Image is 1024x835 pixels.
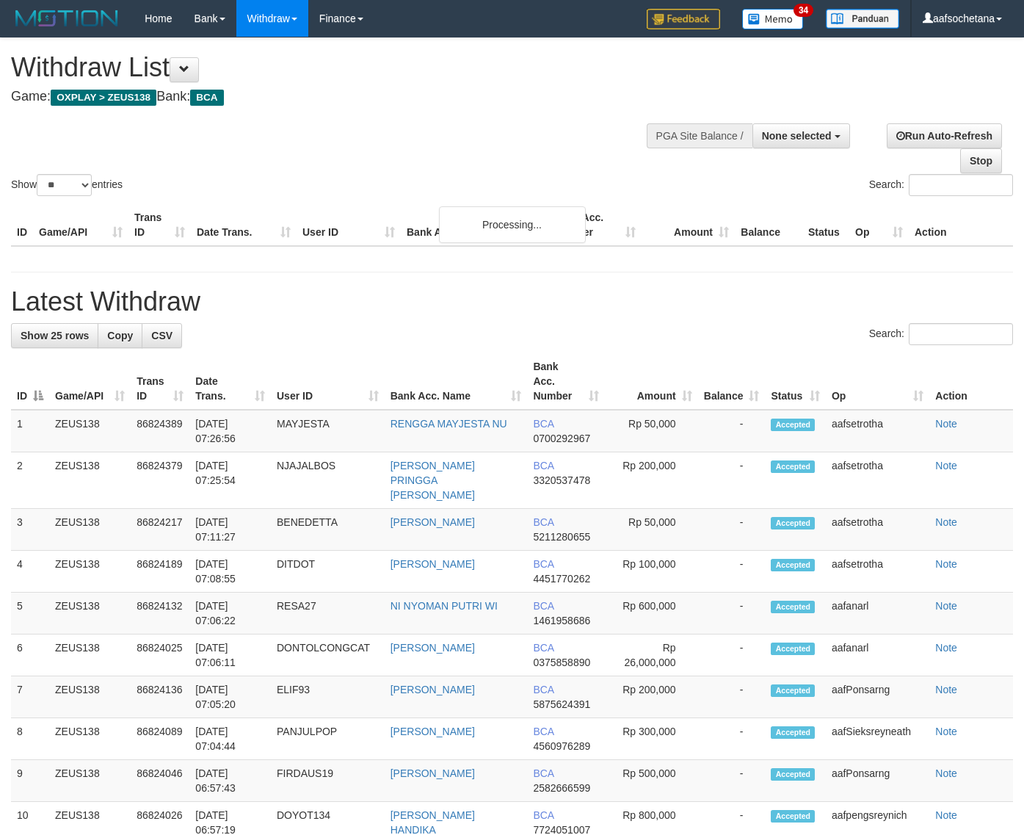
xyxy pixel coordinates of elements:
td: Rp 50,000 [605,410,698,452]
td: 86824025 [131,635,189,676]
th: Amount [642,204,735,246]
select: Showentries [37,174,92,196]
td: ZEUS138 [49,551,131,593]
td: 2 [11,452,49,509]
span: BCA [533,767,553,779]
h1: Withdraw List [11,53,668,82]
td: aafPonsarng [826,760,929,802]
td: Rp 200,000 [605,452,698,509]
span: 34 [794,4,813,17]
label: Search: [869,174,1013,196]
td: 86824136 [131,676,189,718]
td: Rp 200,000 [605,676,698,718]
a: Note [935,516,957,528]
td: NJAJALBOS [271,452,385,509]
td: - [698,760,766,802]
td: Rp 300,000 [605,718,698,760]
div: Processing... [439,206,586,243]
th: Bank Acc. Number: activate to sort column ascending [527,353,604,410]
span: Copy 2582666599 to clipboard [533,782,590,794]
span: Accepted [771,601,815,613]
td: [DATE] 06:57:43 [189,760,271,802]
th: Date Trans. [191,204,297,246]
span: Copy 0700292967 to clipboard [533,433,590,444]
a: Note [935,726,957,737]
img: panduan.png [826,9,899,29]
td: 86824379 [131,452,189,509]
a: RENGGA MAYJESTA NU [391,418,507,430]
td: 3 [11,509,49,551]
a: Copy [98,323,142,348]
td: [DATE] 07:26:56 [189,410,271,452]
h1: Latest Withdraw [11,287,1013,317]
td: 86824389 [131,410,189,452]
td: 1 [11,410,49,452]
th: Balance [735,204,802,246]
td: ELIF93 [271,676,385,718]
span: Accepted [771,768,815,781]
span: Copy 4451770262 to clipboard [533,573,590,585]
td: 86824089 [131,718,189,760]
td: Rp 26,000,000 [605,635,698,676]
span: BCA [533,684,553,695]
td: MAYJESTA [271,410,385,452]
td: RESA27 [271,593,385,635]
th: Bank Acc. Name: activate to sort column ascending [385,353,528,410]
td: [DATE] 07:04:44 [189,718,271,760]
td: ZEUS138 [49,635,131,676]
td: - [698,593,766,635]
span: BCA [533,600,553,612]
span: Copy 0375858890 to clipboard [533,657,590,668]
td: - [698,676,766,718]
img: Feedback.jpg [647,9,720,29]
a: Note [935,642,957,654]
span: BCA [533,726,553,737]
td: aafsetrotha [826,410,929,452]
span: None selected [762,130,832,142]
td: - [698,718,766,760]
td: [DATE] 07:11:27 [189,509,271,551]
td: 9 [11,760,49,802]
td: 86824132 [131,593,189,635]
td: Rp 600,000 [605,593,698,635]
td: ZEUS138 [49,676,131,718]
td: aafSieksreyneath [826,718,929,760]
a: Note [935,809,957,821]
a: Run Auto-Refresh [887,123,1002,148]
th: ID: activate to sort column descending [11,353,49,410]
td: [DATE] 07:06:22 [189,593,271,635]
input: Search: [909,174,1013,196]
span: BCA [533,418,553,430]
h4: Game: Bank: [11,90,668,104]
a: Note [935,600,957,612]
a: Note [935,460,957,471]
span: Accepted [771,517,815,529]
td: ZEUS138 [49,410,131,452]
span: Accepted [771,810,815,823]
td: 5 [11,593,49,635]
span: Copy 4560976289 to clipboard [533,740,590,752]
a: NI NYOMAN PUTRI WI [391,600,498,612]
span: Copy 3320537478 to clipboard [533,474,590,486]
td: Rp 100,000 [605,551,698,593]
td: - [698,410,766,452]
span: OXPLAY > ZEUS138 [51,90,156,106]
th: ID [11,204,33,246]
td: aafPonsarng [826,676,929,718]
a: [PERSON_NAME] [391,726,475,737]
td: PANJULPOP [271,718,385,760]
span: Accepted [771,684,815,697]
span: BCA [190,90,223,106]
a: [PERSON_NAME] PRINGGA [PERSON_NAME] [391,460,475,501]
a: Note [935,418,957,430]
td: aafsetrotha [826,551,929,593]
span: BCA [533,460,553,471]
a: CSV [142,323,182,348]
td: 4 [11,551,49,593]
td: ZEUS138 [49,760,131,802]
th: User ID [297,204,401,246]
span: Copy 5211280655 to clipboard [533,531,590,543]
span: BCA [533,809,553,821]
td: aafsetrotha [826,509,929,551]
span: Show 25 rows [21,330,89,341]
